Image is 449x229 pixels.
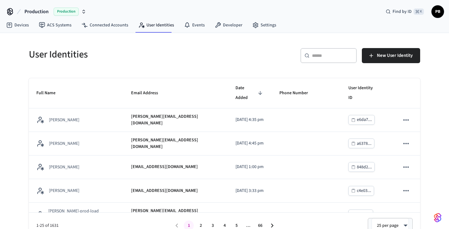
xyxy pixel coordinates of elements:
div: e6da7... [357,116,372,124]
button: a6378... [348,139,374,148]
button: PB [431,5,444,18]
div: Find by ID⌘ K [381,6,429,17]
p: [PERSON_NAME]-prod-load bd00b649-3 [48,208,116,221]
p: [PERSON_NAME][EMAIL_ADDRESS][DOMAIN_NAME] [131,113,220,127]
a: ACS Systems [34,19,77,31]
p: [PERSON_NAME][EMAIL_ADDRESS][DOMAIN_NAME] [131,137,220,150]
p: [PERSON_NAME] [49,188,79,194]
div: c4e03... [357,187,371,195]
h5: User Identities [29,48,221,61]
a: Developer [210,19,247,31]
a: Connected Accounts [77,19,133,31]
span: Phone Number [279,88,316,98]
span: New User Identity [377,52,413,60]
p: [PERSON_NAME] [49,140,79,147]
span: PB [432,6,443,17]
span: Production [54,8,79,16]
button: c4e03... [348,186,374,196]
p: [DATE] 4:45 pm [235,140,264,147]
span: Email Address [131,88,166,98]
a: Settings [247,19,281,31]
div: a6378... [357,140,372,148]
button: New User Identity [362,48,420,63]
p: [EMAIL_ADDRESS][DOMAIN_NAME] [131,188,198,194]
div: 114af... [357,210,370,218]
p: [DATE] 3:33 pm [235,188,264,194]
span: Find by ID [393,8,412,15]
p: [PERSON_NAME] [49,117,79,123]
a: User Identities [133,19,179,31]
button: 114af... [348,210,373,219]
button: 848d2... [348,162,375,172]
p: [DATE] 1:41 am [235,211,264,218]
a: Devices [1,19,34,31]
img: SeamLogoGradient.69752ec5.svg [434,213,441,223]
p: [DATE] 4:35 pm [235,117,264,123]
button: e6da7... [348,115,375,125]
div: … [243,222,253,229]
span: Date Added [235,83,264,103]
span: 1-25 of 1631 [36,222,171,229]
div: 848d2... [357,163,372,171]
span: ⌘ K [414,8,424,15]
span: Full Name [36,88,64,98]
span: Production [24,8,49,15]
p: [PERSON_NAME] [49,164,79,170]
a: Events [179,19,210,31]
p: [PERSON_NAME][EMAIL_ADDRESS][DOMAIN_NAME] [131,208,220,221]
span: User Identity ID [348,83,384,103]
p: [EMAIL_ADDRESS][DOMAIN_NAME] [131,164,198,170]
p: [DATE] 1:00 pm [235,164,264,170]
